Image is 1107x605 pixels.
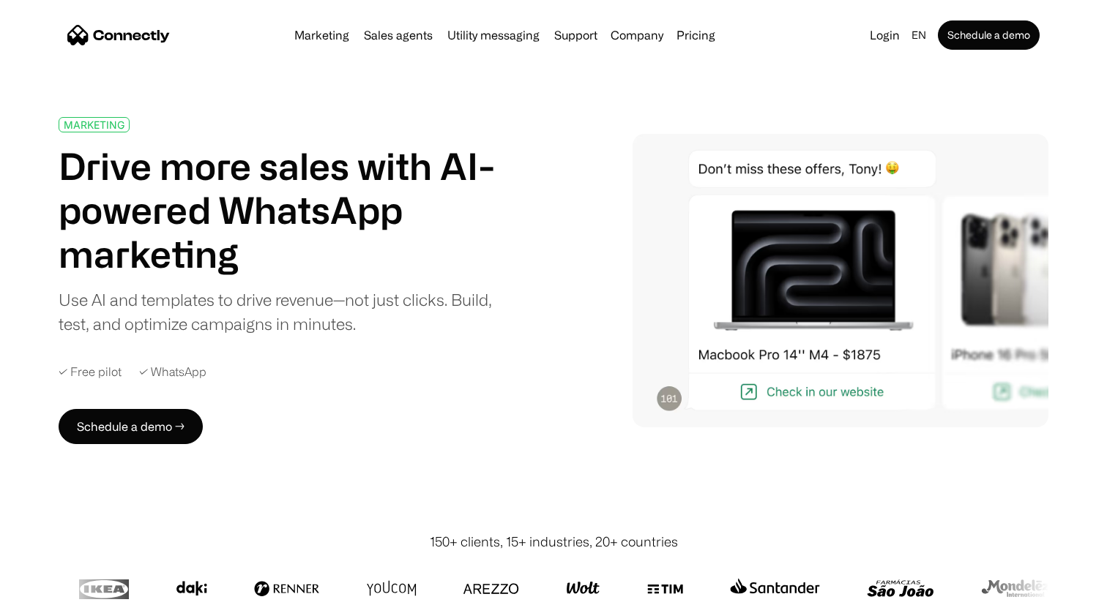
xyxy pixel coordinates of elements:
[64,119,124,130] div: MARKETING
[59,288,511,336] div: Use AI and templates to drive revenue—not just clicks. Build, test, and optimize campaigns in min...
[358,29,439,41] a: Sales agents
[59,365,122,379] div: ✓ Free pilot
[59,409,203,444] a: Schedule a demo →
[606,25,668,45] div: Company
[671,29,721,41] a: Pricing
[548,29,603,41] a: Support
[864,25,906,45] a: Login
[441,29,545,41] a: Utility messaging
[67,24,170,46] a: home
[430,532,678,552] div: 150+ clients, 15+ industries, 20+ countries
[139,365,206,379] div: ✓ WhatsApp
[29,579,88,600] ul: Language list
[59,144,511,276] h1: Drive more sales with AI-powered WhatsApp marketing
[611,25,663,45] div: Company
[938,20,1040,50] a: Schedule a demo
[15,578,88,600] aside: Language selected: English
[906,25,935,45] div: en
[912,25,926,45] div: en
[288,29,355,41] a: Marketing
